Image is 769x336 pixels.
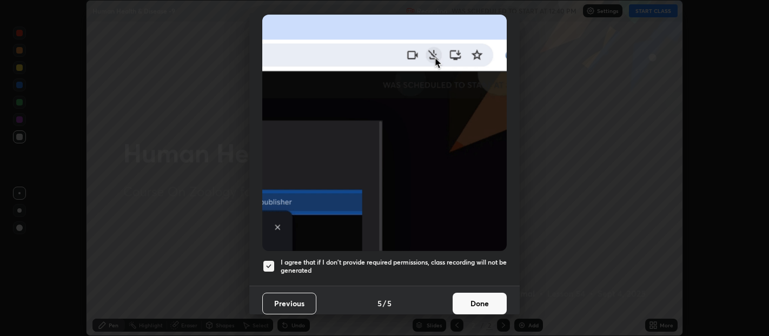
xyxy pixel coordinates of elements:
[262,15,507,251] img: downloads-permission-blocked.gif
[262,293,316,314] button: Previous
[377,298,382,309] h4: 5
[281,258,507,275] h5: I agree that if I don't provide required permissions, class recording will not be generated
[453,293,507,314] button: Done
[387,298,392,309] h4: 5
[383,298,386,309] h4: /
